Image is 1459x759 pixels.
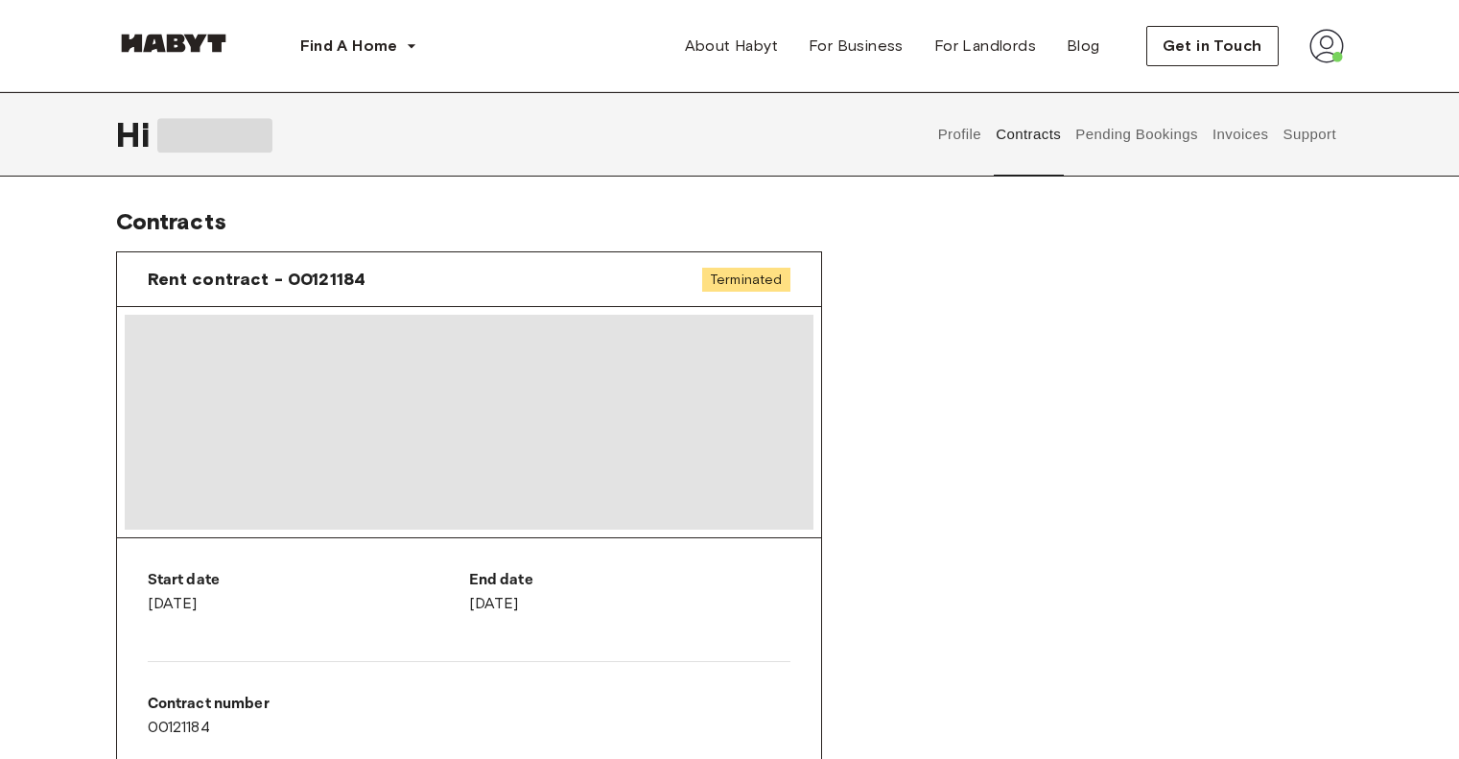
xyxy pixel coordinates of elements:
p: Contract number [148,693,469,716]
button: Support [1281,92,1339,177]
span: Contracts [116,207,226,235]
button: Find A Home [285,27,433,65]
span: Find A Home [300,35,398,58]
a: For Business [793,27,919,65]
span: Rent contract - 00121184 [148,268,366,291]
a: Blog [1051,27,1116,65]
button: Get in Touch [1146,26,1279,66]
img: Habyt [116,34,231,53]
p: Start date [148,569,469,592]
button: Profile [935,92,984,177]
span: Terminated [702,268,790,292]
div: user profile tabs [930,92,1343,177]
img: avatar [1309,29,1344,63]
button: Invoices [1210,92,1270,177]
a: For Landlords [919,27,1051,65]
div: 00121184 [148,693,469,739]
div: [DATE] [469,569,790,615]
button: Pending Bookings [1073,92,1201,177]
span: For Landlords [934,35,1036,58]
a: About Habyt [670,27,793,65]
span: Get in Touch [1163,35,1262,58]
div: [DATE] [148,569,469,615]
span: Hi [116,114,157,154]
span: Blog [1067,35,1100,58]
span: About Habyt [685,35,778,58]
p: End date [469,569,790,592]
button: Contracts [994,92,1064,177]
span: For Business [809,35,904,58]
